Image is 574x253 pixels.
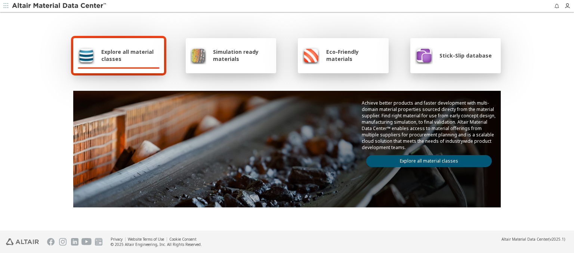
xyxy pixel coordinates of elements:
[111,242,202,247] div: © 2025 Altair Engineering, Inc. All Rights Reserved.
[415,46,433,64] img: Stick-Slip database
[366,155,492,167] a: Explore all material classes
[502,237,565,242] div: (v2025.1)
[101,48,160,62] span: Explore all material classes
[439,52,492,59] span: Stick-Slip database
[326,48,384,62] span: Eco-Friendly materials
[502,237,549,242] span: Altair Material Data Center
[169,237,197,242] a: Cookie Consent
[12,2,107,10] img: Altair Material Data Center
[362,100,496,151] p: Achieve better products and faster development with multi-domain material properties sourced dire...
[78,46,95,64] img: Explore all material classes
[213,48,272,62] span: Simulation ready materials
[302,46,320,64] img: Eco-Friendly materials
[128,237,164,242] a: Website Terms of Use
[111,237,123,242] a: Privacy
[6,238,39,245] img: Altair Engineering
[190,46,206,64] img: Simulation ready materials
